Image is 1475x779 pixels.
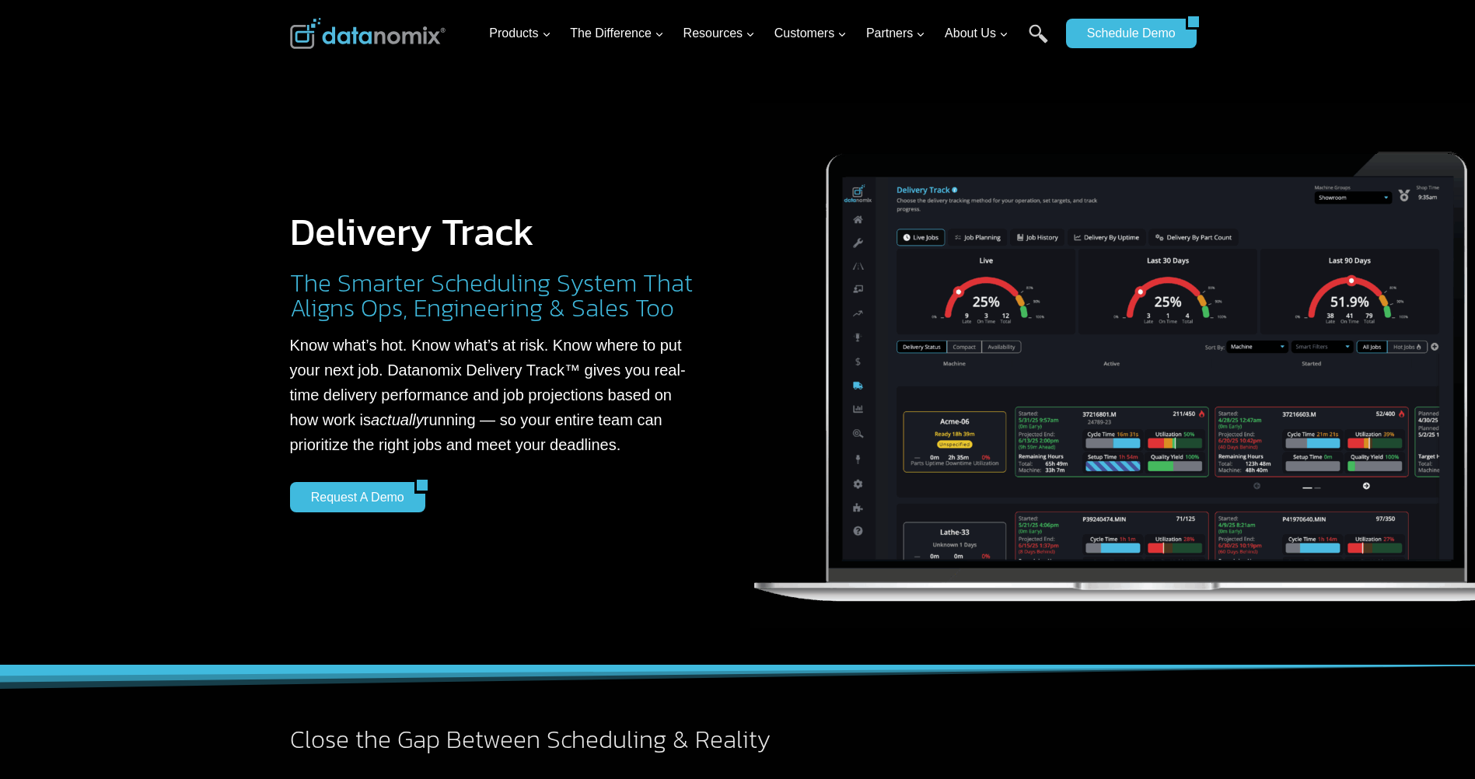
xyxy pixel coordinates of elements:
[866,23,925,44] span: Partners
[290,333,702,457] p: Know what’s hot. Know what’s at risk. Know where to put your next job. Datanomix Delivery Track™ ...
[570,23,664,44] span: The Difference
[290,18,446,49] img: Datanomix
[1066,19,1186,48] a: Schedule Demo
[683,23,755,44] span: Resources
[371,411,424,428] em: actually
[290,212,702,251] h1: Delivery Track
[945,23,1008,44] span: About Us
[489,23,551,44] span: Products
[290,271,702,320] h2: The Smarter Scheduling System That Aligns Ops, Engineering & Sales Too
[483,9,1058,59] nav: Primary Navigation
[1029,24,1048,59] a: Search
[290,727,1148,752] h2: Close the Gap Between Scheduling & Reality
[290,482,414,512] a: Request a Demo
[774,23,847,44] span: Customers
